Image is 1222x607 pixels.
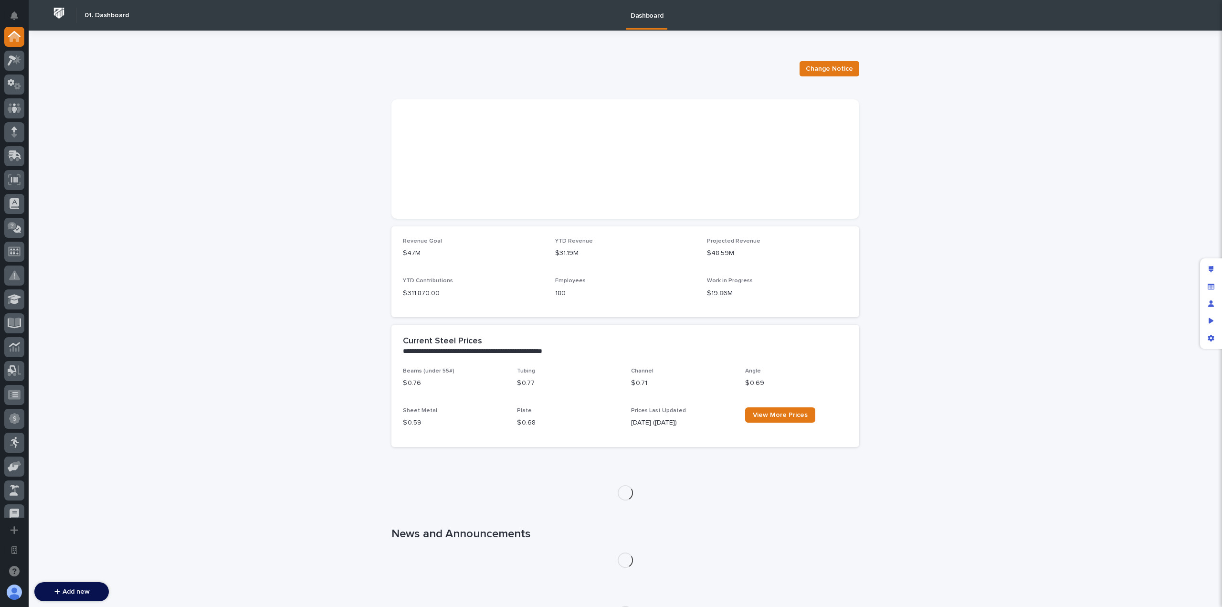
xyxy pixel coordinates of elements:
span: Change Notice [806,64,853,74]
p: $ 311,870.00 [403,288,544,298]
div: Manage users [1202,295,1220,312]
button: Open support chat [4,561,24,581]
span: Sheet Metal [403,408,437,414]
div: Notifications [12,11,24,27]
span: Angle [745,368,761,374]
span: Work in Progress [707,278,753,284]
button: users-avatar [4,582,24,602]
span: Plate [517,408,532,414]
p: $19.86M [707,288,848,298]
p: $ 0.59 [403,418,506,428]
p: $ 0.77 [517,378,620,388]
span: Revenue Goal [403,238,442,244]
button: Notifications [4,6,24,26]
h2: Current Steel Prices [403,336,482,347]
span: Employees [555,278,586,284]
div: Preview as [1202,312,1220,330]
span: View More Prices [753,412,808,418]
p: $48.59M [707,248,848,258]
span: Prices Last Updated [631,408,686,414]
button: Add new [34,582,109,601]
p: 180 [555,288,696,298]
h2: 01. Dashboard [84,11,129,20]
h1: News and Announcements [391,527,859,541]
p: $ 0.69 [745,378,848,388]
button: Change Notice [800,61,859,76]
span: Beams (under 55#) [403,368,454,374]
p: $ 0.71 [631,378,734,388]
button: Add a new app... [4,520,24,540]
p: $ 0.68 [517,418,620,428]
a: View More Prices [745,407,815,423]
p: [DATE] ([DATE]) [631,418,734,428]
span: YTD Contributions [403,278,453,284]
button: Open workspace settings [4,540,24,560]
div: App settings [1202,330,1220,347]
span: YTD Revenue [555,238,593,244]
span: Projected Revenue [707,238,760,244]
div: Manage fields and data [1202,278,1220,295]
div: Edit layout [1202,261,1220,278]
img: Workspace Logo [50,4,68,22]
span: Tubing [517,368,535,374]
p: $31.19M [555,248,696,258]
p: $47M [403,248,544,258]
span: Channel [631,368,653,374]
p: $ 0.76 [403,378,506,388]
